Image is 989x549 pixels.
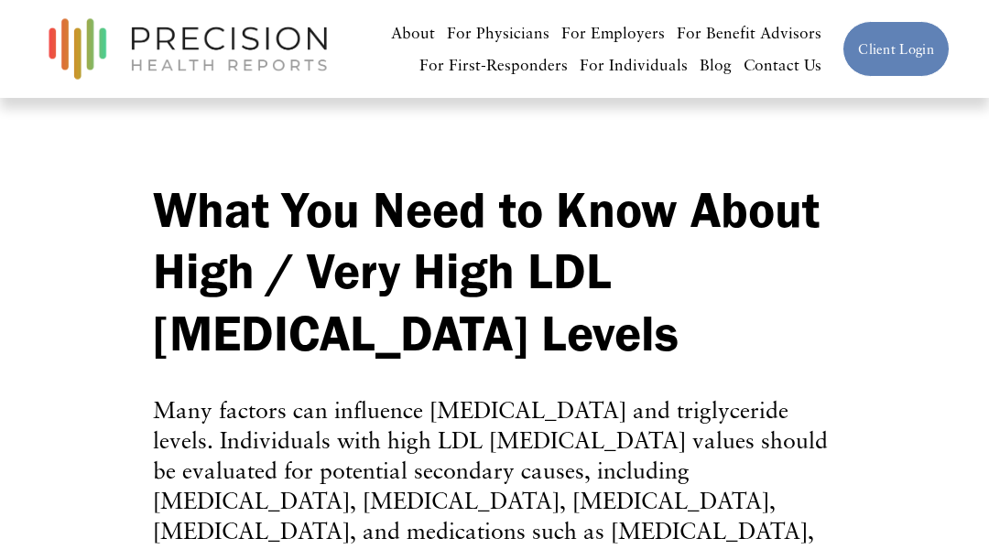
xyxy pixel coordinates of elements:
[447,17,549,49] a: For Physicians
[419,48,568,81] a: For First-Responders
[391,17,435,49] a: About
[561,17,665,49] a: For Employers
[580,48,688,81] a: For Individuals
[153,179,832,363] strong: What You Need to Know About High / Very High LDL [MEDICAL_DATA] Levels
[39,10,336,88] img: Precision Health Reports
[842,21,950,77] a: Client Login
[744,48,821,81] a: Contact Us
[677,17,821,49] a: For Benefit Advisors
[700,48,732,81] a: Blog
